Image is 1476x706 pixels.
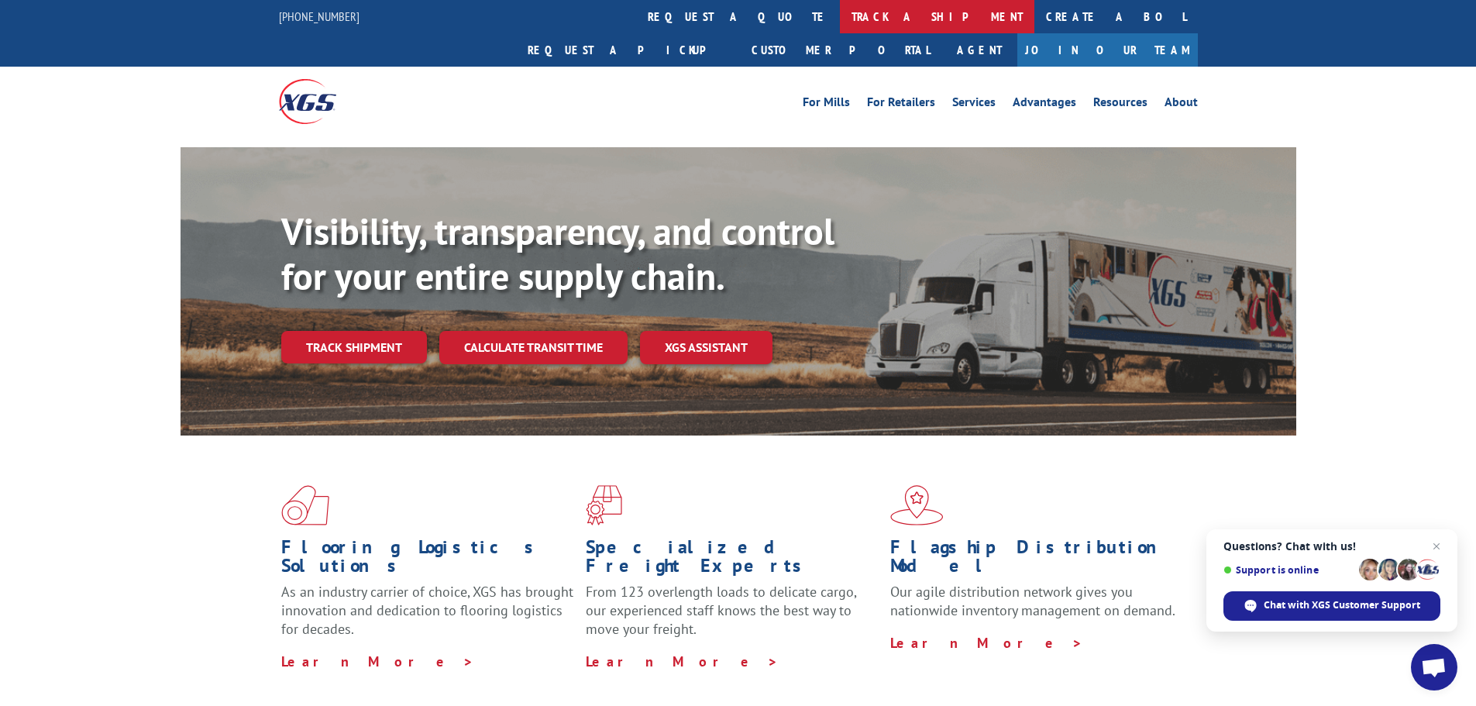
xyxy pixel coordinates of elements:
[516,33,740,67] a: Request a pickup
[740,33,941,67] a: Customer Portal
[890,485,944,525] img: xgs-icon-flagship-distribution-model-red
[952,96,996,113] a: Services
[1093,96,1147,113] a: Resources
[941,33,1017,67] a: Agent
[586,538,879,583] h1: Specialized Freight Experts
[281,485,329,525] img: xgs-icon-total-supply-chain-intelligence-red
[1264,598,1420,612] span: Chat with XGS Customer Support
[803,96,850,113] a: For Mills
[281,583,573,638] span: As an industry carrier of choice, XGS has brought innovation and dedication to flooring logistics...
[281,207,834,300] b: Visibility, transparency, and control for your entire supply chain.
[279,9,360,24] a: [PHONE_NUMBER]
[890,538,1183,583] h1: Flagship Distribution Model
[586,485,622,525] img: xgs-icon-focused-on-flooring-red
[1017,33,1198,67] a: Join Our Team
[586,583,879,652] p: From 123 overlength loads to delicate cargo, our experienced staff knows the best way to move you...
[586,653,779,670] a: Learn More >
[281,331,427,363] a: Track shipment
[281,538,574,583] h1: Flooring Logistics Solutions
[640,331,772,364] a: XGS ASSISTANT
[439,331,628,364] a: Calculate transit time
[1165,96,1198,113] a: About
[1013,96,1076,113] a: Advantages
[281,653,474,670] a: Learn More >
[890,583,1175,619] span: Our agile distribution network gives you nationwide inventory management on demand.
[1223,540,1440,553] span: Questions? Chat with us!
[1411,644,1457,691] a: Open chat
[890,634,1083,652] a: Learn More >
[1223,564,1354,576] span: Support is online
[1223,591,1440,621] span: Chat with XGS Customer Support
[867,96,935,113] a: For Retailers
